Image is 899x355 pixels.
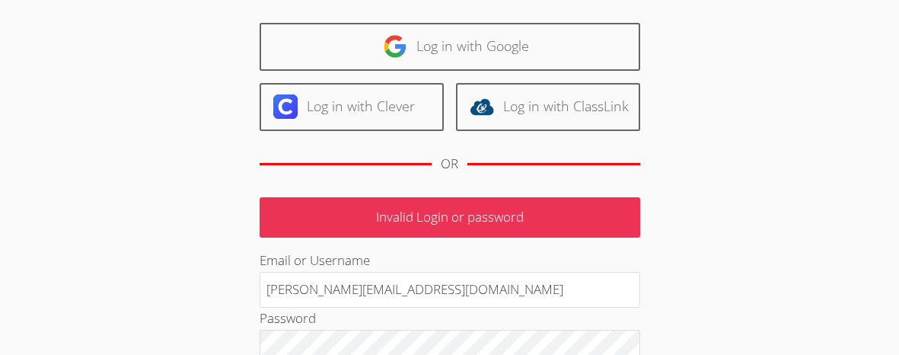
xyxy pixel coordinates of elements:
a: Log in with ClassLink [456,83,640,131]
a: Log in with Google [260,23,640,71]
img: google-logo-50288ca7cdecda66e5e0955fdab243c47b7ad437acaf1139b6f446037453330a.svg [383,34,407,59]
div: OR [441,153,458,175]
p: Invalid Login or password [260,197,640,238]
img: classlink-logo-d6bb404cc1216ec64c9a2012d9dc4662098be43eaf13dc465df04b49fa7ab582.svg [470,94,494,119]
a: Log in with Clever [260,83,444,131]
label: Password [260,309,316,327]
img: clever-logo-6eab21bc6e7a338710f1a6ff85c0baf02591cd810cc4098c63d3a4b26e2feb20.svg [273,94,298,119]
label: Email or Username [260,251,370,269]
